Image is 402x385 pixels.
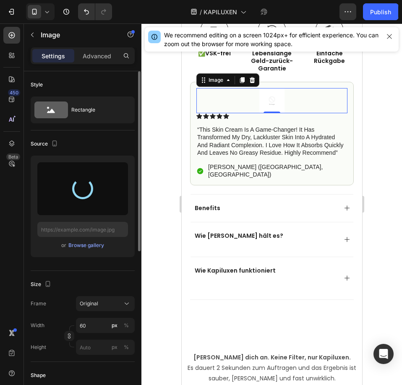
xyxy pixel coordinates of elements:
[31,343,46,351] label: Height
[31,300,46,307] label: Frame
[31,279,53,290] div: Size
[76,340,135,355] input: px%
[71,100,123,120] div: Rectangle
[37,222,128,237] input: https://example.com/image.jpg
[80,300,98,307] span: Original
[121,320,131,330] button: px
[31,138,60,150] div: Source
[68,241,104,250] button: Browse gallery
[164,31,380,48] div: We recommend editing on a screen 1024px+ for efficient experience. You can zoom out the browser f...
[61,240,66,250] span: or
[31,81,43,88] div: Style
[6,153,20,160] div: Beta
[112,343,117,351] div: px
[204,8,237,16] span: KAPILUXEN
[76,296,135,311] button: Original
[68,242,104,249] div: Browse gallery
[182,23,362,385] iframe: Design area
[373,344,394,364] div: Open Intercom Messenger
[121,342,131,352] button: px
[31,372,46,379] div: Shape
[76,318,135,333] input: px%
[78,3,112,20] div: Undo/Redo
[31,322,44,329] label: Width
[200,8,202,16] span: /
[124,322,129,329] div: %
[42,52,65,60] p: Settings
[83,52,111,60] p: Advanced
[110,342,120,352] button: %
[370,8,391,16] div: Publish
[124,343,129,351] div: %
[110,320,120,330] button: %
[363,3,398,20] button: Publish
[41,30,112,40] p: Image
[112,322,117,329] div: px
[8,89,20,96] div: 450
